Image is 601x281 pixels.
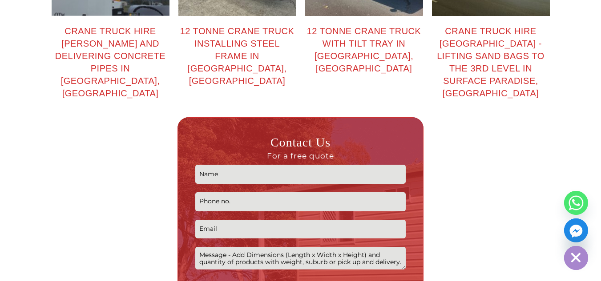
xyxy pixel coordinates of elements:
[52,25,169,99] div: Crane truck hire [PERSON_NAME] and delivering concrete pipes in [GEOGRAPHIC_DATA], [GEOGRAPHIC_DATA]
[195,220,406,239] input: Email
[195,135,406,160] h3: Contact Us
[195,165,406,184] input: Name
[564,218,588,242] a: Facebook_Messenger
[564,191,588,215] a: Whatsapp
[305,25,423,75] div: 12 tonne crane truck with tilt tray in [GEOGRAPHIC_DATA], [GEOGRAPHIC_DATA]
[432,25,550,99] div: Crane truck hire [GEOGRAPHIC_DATA] - lifting sand bags to the 3rd level in Surface Paradise, [GEO...
[195,151,406,161] span: For a free quote
[195,192,406,211] input: Phone no.
[178,25,296,87] div: 12 tonne crane truck installing steel frame in [GEOGRAPHIC_DATA], [GEOGRAPHIC_DATA]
